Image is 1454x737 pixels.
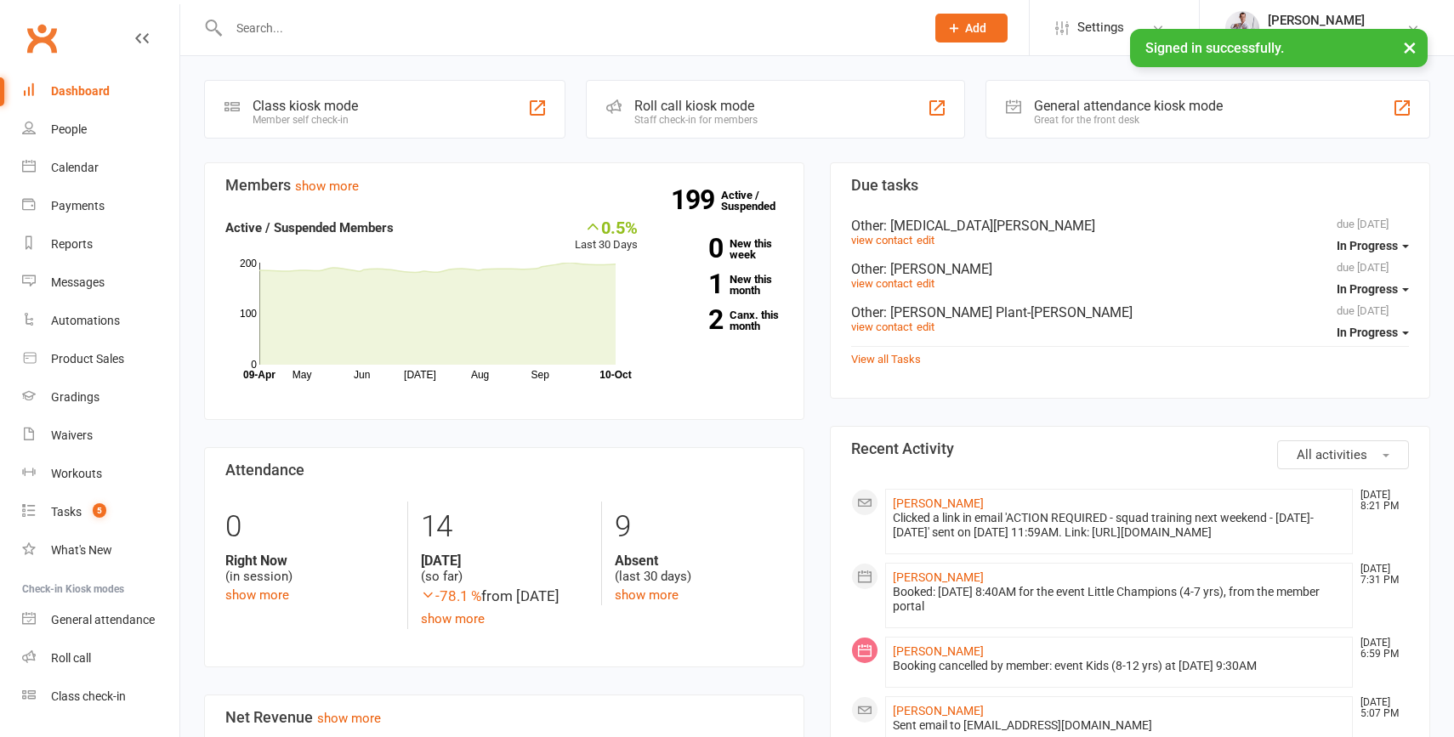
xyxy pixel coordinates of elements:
a: edit [917,277,934,290]
button: × [1394,29,1425,65]
a: Workouts [22,455,179,493]
a: show more [421,611,485,626]
div: Booked: [DATE] 8:40AM for the event Little Champions (4-7 yrs), from the member portal [893,585,1345,614]
h3: Due tasks [851,177,1409,194]
a: Automations [22,302,179,340]
a: Payments [22,187,179,225]
h3: Attendance [225,462,783,479]
div: [PERSON_NAME] [1268,13,1389,28]
a: show more [317,711,381,726]
span: Settings [1077,9,1124,47]
button: In Progress [1337,317,1409,348]
div: Other [851,261,1409,277]
input: Search... [224,16,913,40]
a: [PERSON_NAME] [893,704,984,717]
a: Clubworx [20,17,63,60]
div: (in session) [225,553,395,585]
div: General attendance kiosk mode [1034,98,1223,114]
a: [PERSON_NAME] [893,644,984,658]
a: People [22,111,179,149]
time: [DATE] 7:31 PM [1352,564,1408,586]
a: show more [615,587,679,603]
span: -78.1 % [421,587,481,604]
a: edit [917,234,934,247]
time: [DATE] 8:21 PM [1352,490,1408,512]
a: view contact [851,320,912,333]
div: General attendance [51,613,155,626]
a: 199Active / Suspended [721,177,796,224]
span: All activities [1297,447,1367,462]
div: Clicked a link in email 'ACTION REQUIRED - squad training next weekend - [DATE]-[DATE]' sent on [... [893,511,1345,540]
div: Calendar [51,161,99,174]
h3: Recent Activity [851,440,1409,457]
a: edit [917,320,934,333]
a: Product Sales [22,340,179,378]
div: Payments [51,199,105,213]
strong: Absent [615,553,783,569]
div: 0 [225,502,395,553]
a: View all Tasks [851,353,921,366]
div: 9 [615,502,783,553]
span: In Progress [1337,282,1398,296]
a: What's New [22,531,179,570]
strong: 0 [663,235,723,261]
div: Gradings [51,390,99,404]
span: Signed in successfully. [1145,40,1284,56]
strong: 199 [671,187,721,213]
a: Calendar [22,149,179,187]
div: Class check-in [51,689,126,703]
a: [PERSON_NAME] [893,496,984,510]
div: Waivers [51,428,93,442]
div: Automations [51,314,120,327]
a: [PERSON_NAME] [893,570,984,584]
div: Reports [51,237,93,251]
a: General attendance kiosk mode [22,601,179,639]
span: : [MEDICAL_DATA][PERSON_NAME] [883,218,1095,234]
div: Tasks [51,505,82,519]
strong: [DATE] [421,553,589,569]
span: Sent email to [EMAIL_ADDRESS][DOMAIN_NAME] [893,718,1152,732]
a: 0New this week [663,238,784,260]
div: Roll call [51,651,91,665]
div: Other [851,218,1409,234]
div: 14 [421,502,589,553]
h3: Net Revenue [225,709,783,726]
div: Dashboard [51,84,110,98]
div: Staff check-in for members [634,114,758,126]
h3: Members [225,177,783,194]
img: thumb_image1623729628.png [1225,11,1259,45]
a: Roll call [22,639,179,677]
div: People [51,122,87,136]
span: In Progress [1337,326,1398,339]
div: Member self check-in [253,114,358,126]
a: Tasks 5 [22,493,179,531]
a: show more [225,587,289,603]
time: [DATE] 6:59 PM [1352,638,1408,660]
div: Other [851,304,1409,320]
span: : [PERSON_NAME] [883,261,992,277]
div: Roll call kiosk mode [634,98,758,114]
a: Dashboard [22,72,179,111]
strong: Active / Suspended Members [225,220,394,235]
strong: 1 [663,271,723,297]
div: Great for the front desk [1034,114,1223,126]
strong: 2 [663,307,723,332]
span: Add [965,21,986,35]
span: In Progress [1337,239,1398,252]
a: view contact [851,234,912,247]
time: [DATE] 5:07 PM [1352,697,1408,719]
div: from [DATE] [421,585,589,608]
span: 5 [93,503,106,518]
button: Add [935,14,1008,43]
div: Last 30 Days [575,218,638,254]
a: Gradings [22,378,179,417]
strong: Right Now [225,553,395,569]
div: (so far) [421,553,589,585]
div: 0.5% [575,218,638,236]
div: Booking cancelled by member: event Kids (8-12 yrs) at [DATE] 9:30AM [893,659,1345,673]
div: Messages [51,275,105,289]
button: In Progress [1337,230,1409,261]
a: 2Canx. this month [663,309,784,332]
a: 1New this month [663,274,784,296]
div: What's New [51,543,112,557]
